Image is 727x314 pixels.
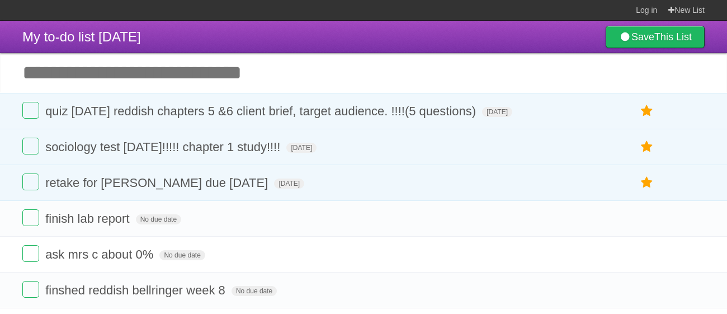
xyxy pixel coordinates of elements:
[45,212,132,226] span: finish lab report
[22,245,39,262] label: Done
[232,286,277,296] span: No due date
[22,209,39,226] label: Done
[45,176,271,190] span: retake for [PERSON_NAME] due [DATE]
[22,174,39,190] label: Done
[636,138,658,156] label: Star task
[22,281,39,298] label: Done
[136,214,181,224] span: No due date
[22,29,141,44] span: My to-do list [DATE]
[606,26,705,48] a: SaveThis List
[636,174,658,192] label: Star task
[636,102,658,120] label: Star task
[45,247,156,261] span: ask mrs c about 0%
[159,250,205,260] span: No due date
[274,179,304,189] span: [DATE]
[45,140,283,154] span: sociology test [DATE]!!!!! chapter 1 study!!!!
[22,138,39,154] label: Done
[654,31,692,43] b: This List
[482,107,512,117] span: [DATE]
[45,283,228,297] span: finshed reddish bellringer week 8
[286,143,317,153] span: [DATE]
[45,104,479,118] span: quiz [DATE] reddish chapters 5 &6 client brief, target audience. !!!!(5 questions)
[22,102,39,119] label: Done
